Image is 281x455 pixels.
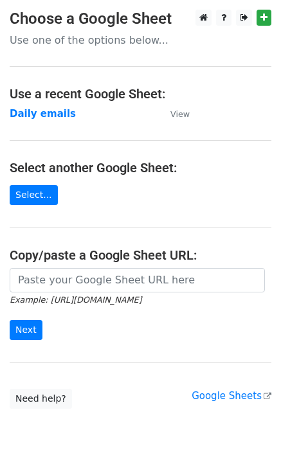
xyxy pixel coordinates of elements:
h4: Select another Google Sheet: [10,160,271,175]
input: Next [10,320,42,340]
small: Example: [URL][DOMAIN_NAME] [10,295,141,305]
h4: Copy/paste a Google Sheet URL: [10,247,271,263]
a: Google Sheets [192,390,271,402]
p: Use one of the options below... [10,33,271,47]
a: Daily emails [10,108,76,120]
small: View [170,109,190,119]
h4: Use a recent Google Sheet: [10,86,271,102]
a: Select... [10,185,58,205]
a: Need help? [10,389,72,409]
h3: Choose a Google Sheet [10,10,271,28]
input: Paste your Google Sheet URL here [10,268,265,292]
a: View [158,108,190,120]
